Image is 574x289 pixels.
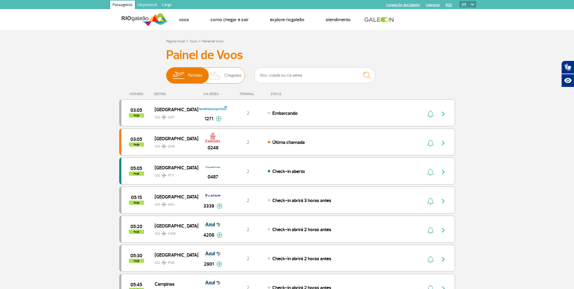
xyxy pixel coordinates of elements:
span: 2025-08-25 05:30:00 [130,254,142,258]
span: [GEOGRAPHIC_DATA] [155,135,193,142]
div: Plugin de acessibilidade da Hand Talk. [561,61,574,87]
img: mais-info-painel-voo.svg [216,261,222,267]
span: GIG [155,257,193,266]
input: Voo, cidade ou cia aérea [254,67,375,83]
span: CWB [168,231,175,237]
img: destiny_airplane.svg [162,115,167,120]
span: 2 [247,139,249,145]
div: STATUS [267,92,317,96]
img: destiny_airplane.svg [162,231,167,236]
a: Como chegar e sair [210,17,249,23]
span: GIG [155,111,193,120]
span: 2 [247,227,249,233]
a: Atendimento [326,17,351,23]
span: 3339 [203,202,214,210]
img: sino-painel-voo.svg [427,198,434,205]
span: Partidas [188,68,202,83]
a: Painel de Voos [202,39,224,44]
img: sino-painel-voo.svg [427,256,434,263]
a: Página Inicial [166,39,185,44]
button: Abrir recursos assistivos. [561,74,574,87]
span: 2025-08-25 05:05:00 [130,166,142,171]
div: HORÁRIO [121,92,154,96]
img: seta-direita-painel-voo.svg [440,256,447,263]
div: TERMINAL [228,92,267,96]
span: 2025-08-25 03:05:00 [130,108,142,112]
span: 2025-08-25 03:05:00 [130,137,142,141]
a: Imprensa [426,3,440,7]
span: PTY [168,173,174,178]
button: Abrir tradutor de língua de sinais. [561,61,574,74]
img: destiny_airplane.svg [162,173,167,178]
img: mais-info-painel-voo.svg [216,116,221,121]
span: hoje [129,230,144,234]
a: Voos [189,39,198,44]
span: 2 [247,168,249,174]
span: Check-in aberto [272,168,305,174]
img: seta-direita-painel-voo.svg [440,168,447,176]
img: destiny_airplane.svg [162,144,167,149]
h3: Painel de Voos [166,48,408,63]
span: [GEOGRAPHIC_DATA] [155,222,193,230]
span: GIG [155,228,193,237]
span: 2025-08-25 05:15:00 [131,195,142,200]
img: mais-info-painel-voo.svg [217,232,222,238]
span: [GEOGRAPHIC_DATA] [155,251,193,259]
a: Voos [179,17,189,23]
span: Última chamada [272,139,305,145]
span: hoje [129,201,144,205]
span: 4208 [203,231,214,239]
span: 2 [247,110,249,116]
span: 2 [247,256,249,262]
span: 1271 [205,115,213,122]
span: hoje [129,259,144,263]
span: DXB [168,144,175,149]
img: seta-direita-painel-voo.svg [440,110,447,118]
span: GRU [168,202,175,208]
span: GIG [155,199,193,208]
a: RQS [446,3,452,7]
span: 2901 [204,261,214,268]
img: seta-direita-painel-voo.svg [440,198,447,205]
span: AEP [168,115,175,120]
span: [GEOGRAPHIC_DATA] [155,105,193,113]
span: hoje [129,113,144,118]
span: Check-in abrirá 3 horas antes [272,198,331,204]
span: Embarcando [272,110,298,116]
img: sino-painel-voo.svg [427,168,434,176]
img: sino-painel-voo.svg [427,227,434,234]
span: 2025-08-25 05:45:00 [130,283,142,287]
span: [GEOGRAPHIC_DATA] [155,193,193,201]
a: Passageiros [110,1,135,10]
a: > [186,37,188,44]
div: CIA AÉREA [198,92,228,96]
img: seta-direita-painel-voo.svg [440,139,447,147]
a: Cargo [159,1,174,10]
img: slider-embarque [169,68,188,83]
span: 2 [247,198,249,204]
span: POA [168,260,175,266]
div: DESTINO [154,92,198,96]
span: Campinas [155,280,193,288]
img: sino-painel-voo.svg [427,110,434,118]
span: 0487 [208,173,218,181]
img: slider-desembarque [207,68,225,83]
span: 2025-08-25 05:20:00 [130,224,142,229]
span: Check-in abrirá 2 horas antes [272,227,331,233]
img: destiny_airplane.svg [162,202,167,207]
img: sino-painel-voo.svg [427,139,434,147]
span: 0248 [208,144,218,151]
span: Check-in abrirá 2 horas antes [272,256,331,262]
img: seta-direita-painel-voo.svg [440,227,447,234]
img: destiny_airplane.svg [162,260,167,265]
img: mais-info-painel-voo.svg [217,203,222,209]
span: GIG [155,170,193,178]
a: Compra On-line GaleOn [386,3,420,7]
span: hoje [129,171,144,176]
span: [GEOGRAPHIC_DATA] [155,164,193,171]
span: GIG [155,141,193,149]
a: Corporativo [135,1,159,10]
a: > [199,37,201,44]
a: Explore RIOgaleão [270,17,304,23]
span: Chegadas [224,68,242,83]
